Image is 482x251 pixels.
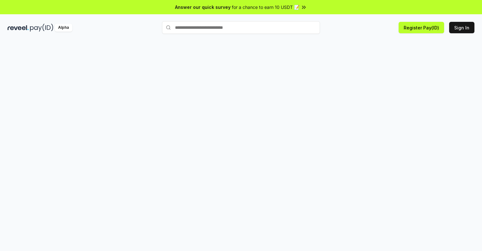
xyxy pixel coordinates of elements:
[30,24,53,32] img: pay_id
[232,4,299,10] span: for a chance to earn 10 USDT 📝
[8,24,29,32] img: reveel_dark
[399,22,444,33] button: Register Pay(ID)
[55,24,72,32] div: Alpha
[449,22,474,33] button: Sign In
[175,4,231,10] span: Answer our quick survey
